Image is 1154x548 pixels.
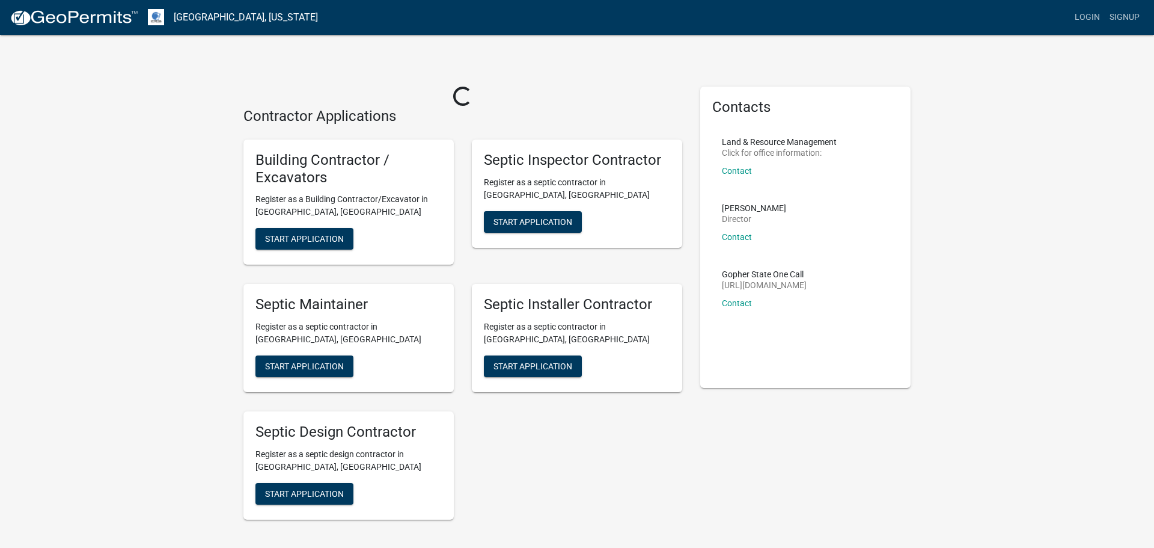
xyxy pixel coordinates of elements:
[174,7,318,28] a: [GEOGRAPHIC_DATA], [US_STATE]
[148,9,164,25] img: Otter Tail County, Minnesota
[722,166,752,176] a: Contact
[722,298,752,308] a: Contact
[255,321,442,346] p: Register as a septic contractor in [GEOGRAPHIC_DATA], [GEOGRAPHIC_DATA]
[243,108,682,125] h4: Contractor Applications
[1070,6,1105,29] a: Login
[722,270,807,279] p: Gopher State One Call
[243,108,682,529] wm-workflow-list-section: Contractor Applications
[722,281,807,289] p: [URL][DOMAIN_NAME]
[265,488,344,498] span: Start Application
[1105,6,1144,29] a: Signup
[484,356,582,377] button: Start Application
[493,217,572,226] span: Start Application
[722,215,786,223] p: Director
[484,176,670,202] p: Register as a septic contractor in [GEOGRAPHIC_DATA], [GEOGRAPHIC_DATA]
[722,232,752,242] a: Contact
[722,149,837,157] p: Click for office information:
[255,193,442,218] p: Register as a Building Contractor/Excavator in [GEOGRAPHIC_DATA], [GEOGRAPHIC_DATA]
[255,423,442,441] h5: Septic Design Contractor
[255,152,442,186] h5: Building Contractor / Excavators
[255,296,442,313] h5: Septic Maintainer
[484,321,670,346] p: Register as a septic contractor in [GEOGRAPHIC_DATA], [GEOGRAPHIC_DATA]
[712,99,899,116] h5: Contacts
[484,211,582,233] button: Start Application
[255,448,442,473] p: Register as a septic design contractor in [GEOGRAPHIC_DATA], [GEOGRAPHIC_DATA]
[722,204,786,212] p: [PERSON_NAME]
[493,362,572,371] span: Start Application
[265,362,344,371] span: Start Application
[255,483,353,505] button: Start Application
[484,152,670,169] h5: Septic Inspector Contractor
[722,138,837,146] p: Land & Resource Management
[484,296,670,313] h5: Septic Installer Contractor
[265,234,344,244] span: Start Application
[255,228,353,250] button: Start Application
[255,356,353,377] button: Start Application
